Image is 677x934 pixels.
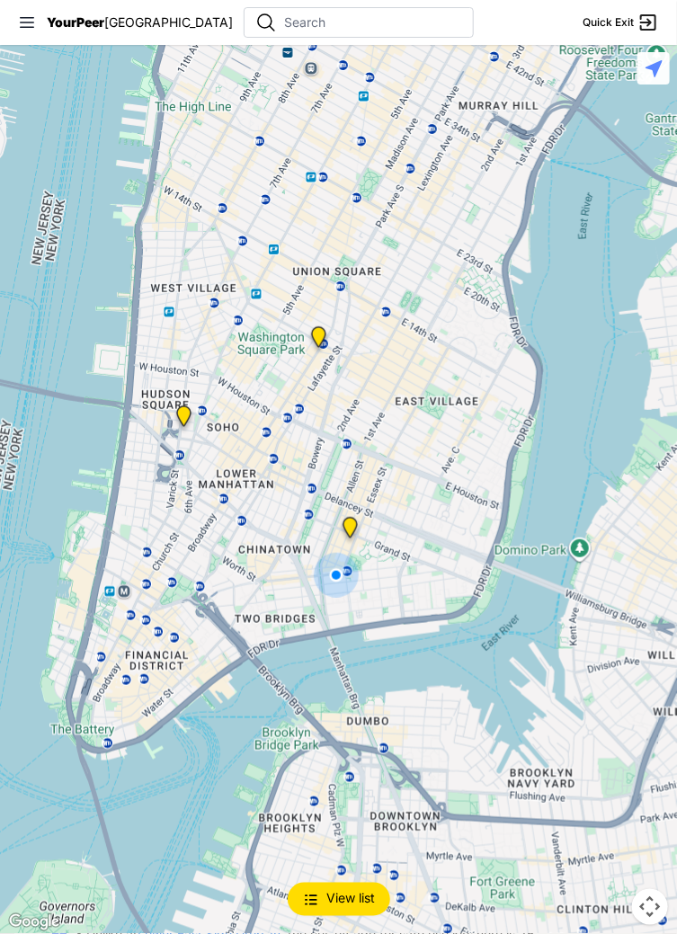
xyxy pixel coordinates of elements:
button: View list [288,883,390,916]
div: You are here! [307,546,366,605]
img: list-icon.svg [302,892,320,909]
a: Open this area in Google Maps (opens a new window) [4,911,64,934]
div: Harvey Milk High School [300,319,337,362]
span: View list [327,891,376,906]
div: Lower East Side Youth Drop-in Center. Yellow doors with grey buzzer on the right [332,510,369,553]
span: [GEOGRAPHIC_DATA] [104,14,233,30]
input: Search [284,13,462,31]
button: Map camera controls [632,889,668,925]
a: YourPeer[GEOGRAPHIC_DATA] [47,17,233,28]
img: Google [4,911,64,934]
div: Main Location, SoHo, DYCD Youth Drop-in Center [165,398,202,441]
span: YourPeer [47,14,104,30]
a: Quick Exit [583,12,659,33]
span: Quick Exit [583,15,634,30]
